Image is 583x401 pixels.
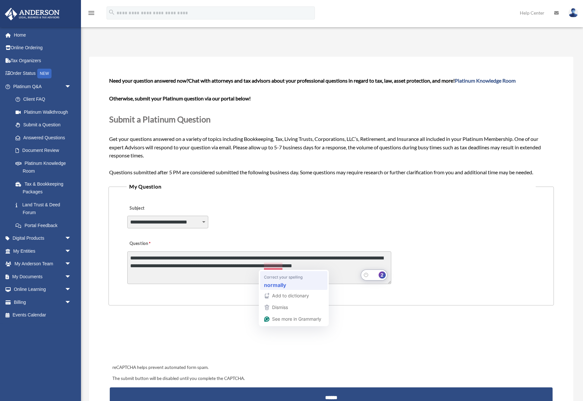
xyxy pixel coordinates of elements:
[9,157,81,178] a: Platinum Knowledge Room
[5,283,81,296] a: Online Learningarrow_drop_down
[109,77,189,84] span: Need your question answered now?
[127,182,536,191] legend: My Question
[5,232,81,245] a: Digital Productsarrow_drop_down
[108,9,115,16] i: search
[9,106,81,119] a: Platinum Walkthrough
[5,258,81,270] a: My Anderson Teamarrow_drop_down
[9,131,81,144] a: Answered Questions
[87,9,95,17] i: menu
[9,144,81,157] a: Document Review
[109,77,553,175] span: Get your questions answered on a variety of topics including Bookkeeping, Tax, Living Trusts, Cor...
[455,77,516,84] a: Platinum Knowledge Room
[9,178,81,198] a: Tax & Bookkeeping Packages
[37,69,51,78] div: NEW
[127,251,391,284] textarea: To enrich screen reader interactions, please activate Accessibility in Grammarly extension settings
[9,219,81,232] a: Portal Feedback
[5,245,81,258] a: My Entitiesarrow_drop_down
[5,296,81,309] a: Billingarrow_drop_down
[5,80,81,93] a: Platinum Q&Aarrow_drop_down
[5,41,81,54] a: Online Ordering
[110,375,553,383] div: The submit button will be disabled until you complete the CAPTCHA.
[109,95,251,101] b: Otherwise, submit your Platinum question via our portal below!
[9,198,81,219] a: Land Trust & Deed Forum
[5,67,81,80] a: Order StatusNEW
[65,258,78,271] span: arrow_drop_down
[87,11,95,17] a: menu
[110,326,209,351] iframe: reCAPTCHA
[65,232,78,245] span: arrow_drop_down
[127,204,189,213] label: Subject
[9,93,81,106] a: Client FAQ
[5,270,81,283] a: My Documentsarrow_drop_down
[65,283,78,296] span: arrow_drop_down
[5,309,81,322] a: Events Calendar
[65,296,78,309] span: arrow_drop_down
[568,8,578,17] img: User Pic
[5,54,81,67] a: Tax Organizers
[189,77,516,84] span: Chat with attorneys and tax advisors about your professional questions in regard to tax, law, ass...
[65,270,78,283] span: arrow_drop_down
[65,80,78,93] span: arrow_drop_down
[9,119,78,132] a: Submit a Question
[3,8,62,20] img: Anderson Advisors Platinum Portal
[110,364,553,372] div: reCAPTCHA helps prevent automated form spam.
[65,245,78,258] span: arrow_drop_down
[109,114,211,124] span: Submit a Platinum Question
[127,239,177,248] label: Question
[5,29,81,41] a: Home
